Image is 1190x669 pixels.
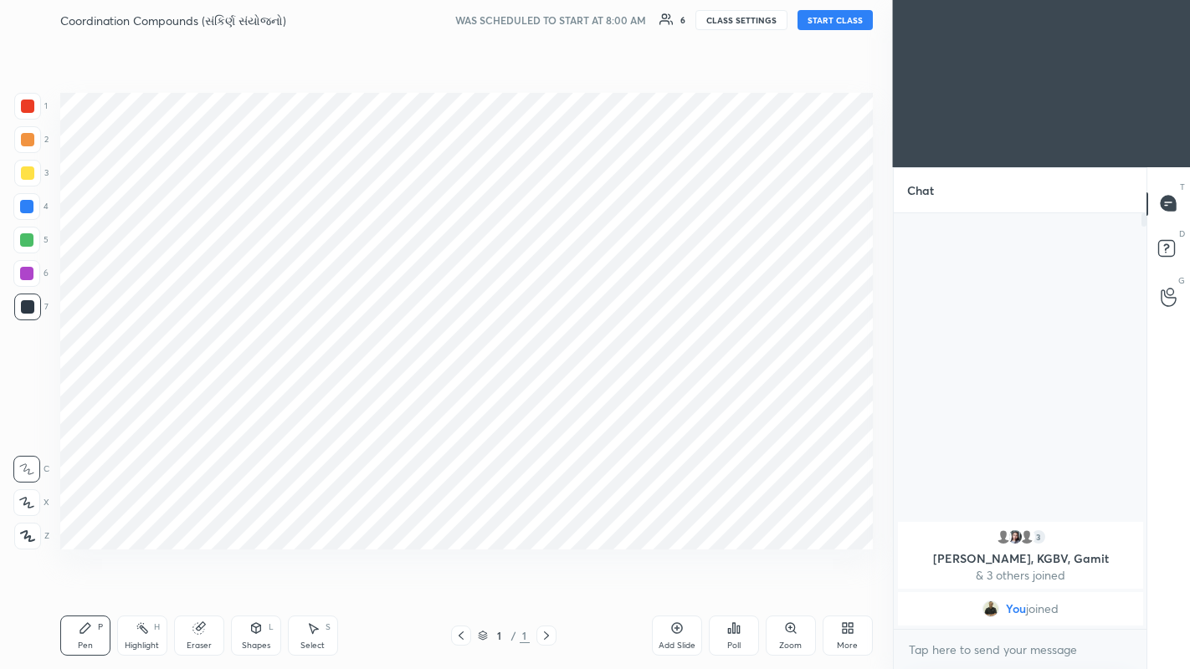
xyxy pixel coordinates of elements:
[680,16,685,24] div: 6
[511,631,516,641] div: /
[520,628,530,643] div: 1
[14,93,48,120] div: 1
[1006,529,1023,545] img: 3
[1018,529,1034,545] img: default.png
[154,623,160,631] div: H
[1006,602,1026,615] span: You
[1179,227,1185,240] p: D
[326,623,331,631] div: S
[98,623,103,631] div: P
[659,641,695,650] div: Add Slide
[982,600,999,617] img: c1bf5c605d094494930ac0d8144797cf.jpg
[779,641,802,650] div: Zoom
[269,623,274,631] div: L
[14,126,49,153] div: 2
[837,641,858,650] div: More
[1180,181,1185,193] p: T
[727,641,741,650] div: Poll
[491,631,508,641] div: 1
[894,168,947,212] p: Chat
[13,489,49,516] div: X
[908,569,1133,582] p: & 3 others joined
[1026,602,1059,615] span: joined
[908,552,1133,565] p: [PERSON_NAME], KGBV, Gamit
[798,10,873,30] button: START CLASS
[14,294,49,320] div: 7
[13,456,49,483] div: C
[455,13,646,28] h5: WAS SCHEDULED TO START AT 8:00 AM
[13,227,49,253] div: 5
[14,160,49,186] div: 3
[78,641,93,650] div: Pen
[125,641,159,650] div: Highlight
[1029,529,1046,545] div: 3
[994,529,1011,545] img: default.png
[1178,274,1185,287] p: G
[187,641,212,650] div: Eraser
[242,641,270,650] div: Shapes
[14,523,49,549] div: Z
[894,518,1147,629] div: grid
[60,13,286,28] h4: Coordination Compounds (સંકિર્ણ સંયોજનો)
[13,260,49,287] div: 6
[300,641,325,650] div: Select
[13,193,49,220] div: 4
[695,10,787,30] button: CLASS SETTINGS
